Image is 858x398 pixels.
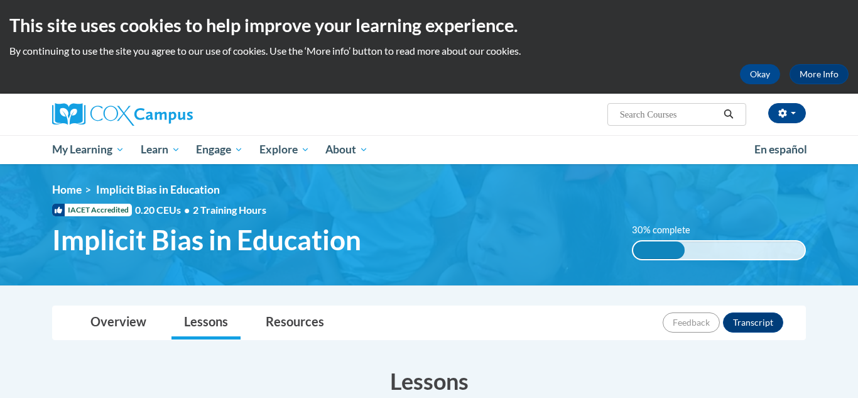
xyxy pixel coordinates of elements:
span: Explore [259,142,310,157]
span: En español [754,143,807,156]
a: Resources [253,306,337,340]
a: Lessons [171,306,241,340]
div: 30% complete [633,241,685,259]
button: Okay [740,64,780,84]
a: En español [746,136,815,163]
a: Engage [188,135,251,164]
a: Overview [78,306,159,340]
img: Cox Campus [52,103,193,126]
span: Learn [141,142,180,157]
div: Main menu [33,135,825,164]
h3: Lessons [52,365,806,397]
a: My Learning [44,135,133,164]
a: More Info [790,64,849,84]
span: Implicit Bias in Education [52,223,361,257]
button: Transcript [723,312,783,333]
span: 2 Training Hours [193,204,266,216]
span: About [325,142,368,157]
p: By continuing to use the site you agree to our use of cookies. Use the ‘More info’ button to read... [9,44,849,58]
a: Explore [251,135,318,164]
span: 0.20 CEUs [135,203,193,217]
span: Engage [196,142,243,157]
button: Feedback [663,312,720,333]
button: Search [719,107,738,122]
label: 30% complete [632,223,704,237]
a: Learn [133,135,188,164]
input: Search Courses [619,107,719,122]
span: IACET Accredited [52,204,132,216]
a: Home [52,183,82,196]
a: Cox Campus [52,103,291,126]
h2: This site uses cookies to help improve your learning experience. [9,13,849,38]
button: Account Settings [768,103,806,123]
span: • [184,204,190,216]
a: About [318,135,377,164]
span: My Learning [52,142,124,157]
span: Implicit Bias in Education [96,183,220,196]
